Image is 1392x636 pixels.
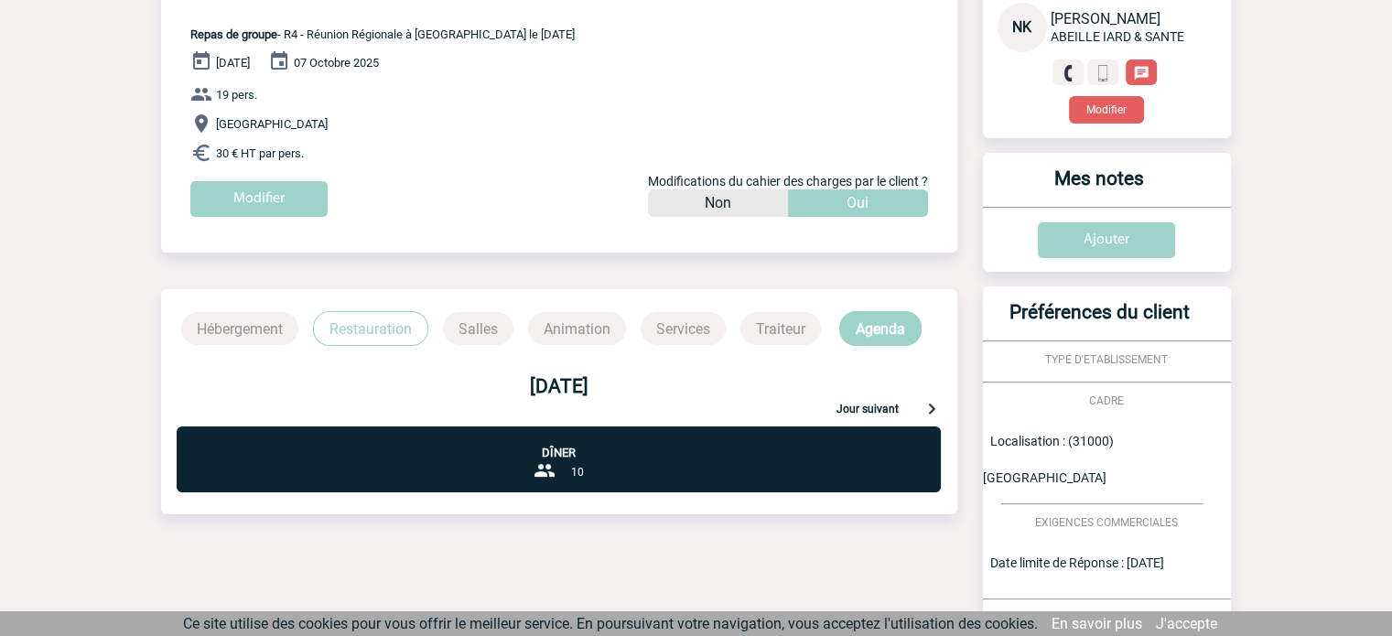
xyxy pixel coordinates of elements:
[216,88,257,102] span: 19 pers.
[534,459,556,481] img: group-24-px-b.png
[740,312,821,345] p: Traiteur
[1035,516,1178,529] span: EXIGENCES COMMERCIALES
[648,174,928,189] span: Modifications du cahier des charges par le client ?
[570,466,583,479] span: 10
[190,27,575,41] span: - R4 - Réunion Régionale à [GEOGRAPHIC_DATA] le [DATE]
[1069,96,1144,124] button: Modifier
[705,189,731,217] p: Non
[1038,222,1175,258] input: Ajouter
[216,56,250,70] span: [DATE]
[183,615,1038,632] span: Ce site utilise des cookies pour vous offrir le meilleur service. En poursuivant votre navigation...
[294,56,379,70] span: 07 Octobre 2025
[641,312,726,345] p: Services
[216,117,328,131] span: [GEOGRAPHIC_DATA]
[216,146,304,160] span: 30 € HT par pers.
[1051,10,1160,27] span: [PERSON_NAME]
[528,312,626,345] p: Animation
[313,311,428,346] p: Restauration
[1045,353,1168,366] span: TYPE D'ETABLISSEMENT
[1089,394,1124,407] span: CADRE
[990,167,1209,207] h3: Mes notes
[1133,65,1149,81] img: chat-24-px-w.png
[1095,65,1111,81] img: portable.png
[847,189,869,217] p: Oui
[190,27,277,41] span: Repas de groupe
[836,403,899,419] p: Jour suivant
[1051,29,1184,44] span: ABEILLE IARD & SANTE
[990,555,1164,570] span: Date limite de Réponse : [DATE]
[181,312,298,345] p: Hébergement
[1052,615,1142,632] a: En savoir plus
[530,375,588,397] b: [DATE]
[177,426,941,459] p: Dîner
[983,434,1114,485] span: Localisation : (31000) [GEOGRAPHIC_DATA]
[1012,18,1031,36] span: NK
[839,311,922,346] p: Agenda
[1156,615,1217,632] a: J'accepte
[190,181,328,217] input: Modifier
[921,397,943,419] img: keyboard-arrow-right-24-px.png
[443,312,513,345] p: Salles
[1060,65,1076,81] img: fixe.png
[990,301,1209,340] h3: Préférences du client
